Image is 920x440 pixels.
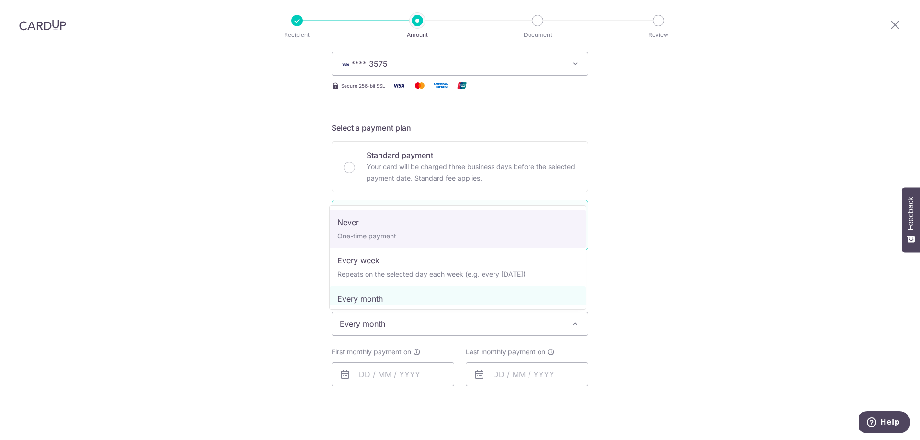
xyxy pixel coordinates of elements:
[623,30,694,40] p: Review
[332,122,588,134] h5: Select a payment plan
[382,30,453,40] p: Amount
[452,79,471,91] img: Union Pay
[19,19,66,31] img: CardUp
[902,187,920,252] button: Feedback - Show survey
[337,293,578,305] p: Every month
[337,216,578,228] p: Never
[389,79,408,91] img: Visa
[332,312,588,336] span: Every month
[466,347,545,357] span: Last monthly payment on
[340,61,351,68] img: VISA
[907,197,915,230] span: Feedback
[410,79,429,91] img: Mastercard
[431,79,450,91] img: American Express
[367,161,576,184] p: Your card will be charged three business days before the selected payment date. Standard fee appl...
[332,347,411,357] span: First monthly payment on
[332,362,454,386] input: DD / MM / YYYY
[332,312,588,335] span: Every month
[502,30,573,40] p: Document
[341,82,385,90] span: Secure 256-bit SSL
[337,270,526,278] small: Repeats on the selected day each week (e.g. every [DATE])
[367,149,576,161] p: Standard payment
[337,232,396,240] small: One-time payment
[466,362,588,386] input: DD / MM / YYYY
[859,411,910,435] iframe: Opens a widget where you can find more information
[337,255,578,266] p: Every week
[262,30,333,40] p: Recipient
